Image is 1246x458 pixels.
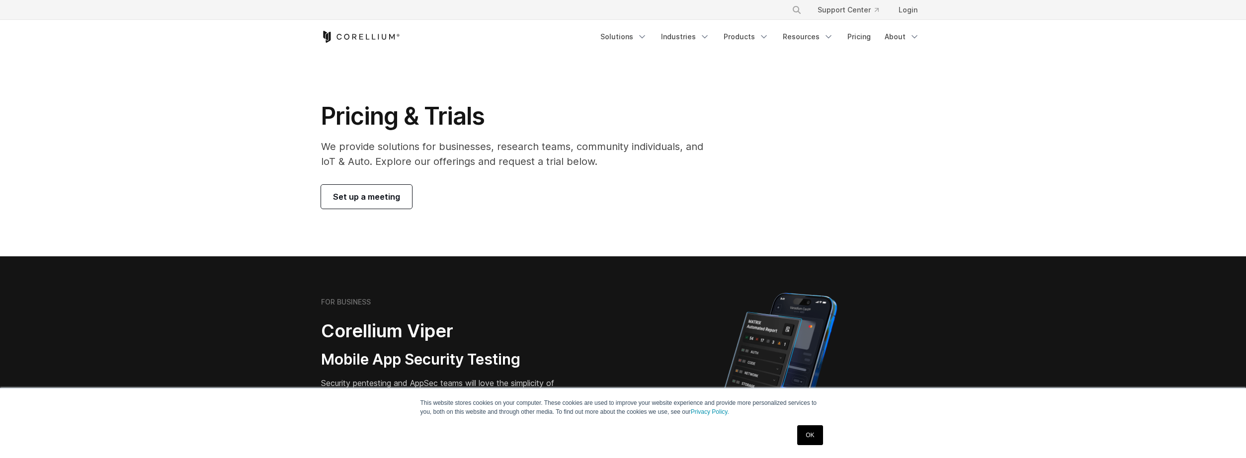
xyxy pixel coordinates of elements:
[594,28,653,46] a: Solutions
[333,191,400,203] span: Set up a meeting
[321,350,576,369] h3: Mobile App Security Testing
[777,28,839,46] a: Resources
[420,398,826,416] p: This website stores cookies on your computer. These cookies are used to improve your website expe...
[321,320,576,342] h2: Corellium Viper
[810,1,887,19] a: Support Center
[691,408,729,415] a: Privacy Policy.
[321,139,717,169] p: We provide solutions for businesses, research teams, community individuals, and IoT & Auto. Explo...
[655,28,716,46] a: Industries
[841,28,877,46] a: Pricing
[718,28,775,46] a: Products
[879,28,925,46] a: About
[780,1,925,19] div: Navigation Menu
[594,28,925,46] div: Navigation Menu
[788,1,806,19] button: Search
[797,425,823,445] a: OK
[321,185,412,209] a: Set up a meeting
[891,1,925,19] a: Login
[321,377,576,413] p: Security pentesting and AppSec teams will love the simplicity of automated report generation comb...
[321,31,400,43] a: Corellium Home
[321,101,717,131] h1: Pricing & Trials
[321,298,371,306] h6: FOR BUSINESS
